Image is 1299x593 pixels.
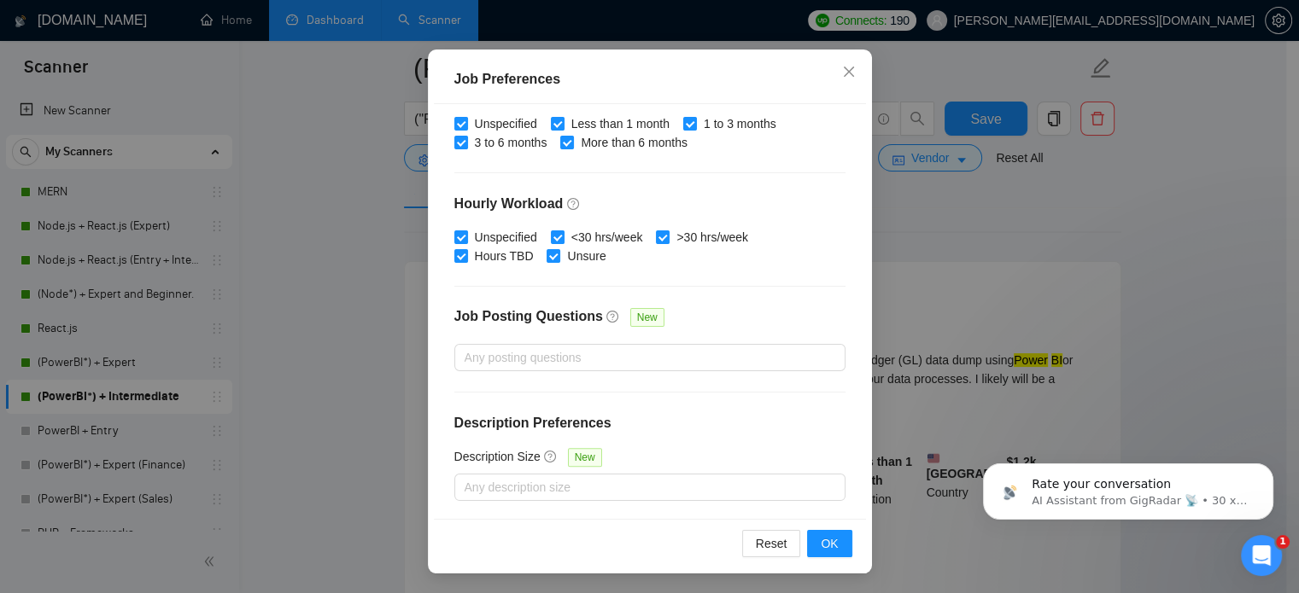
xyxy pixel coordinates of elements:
span: 1 [1276,535,1290,549]
span: <30 hrs/week [565,228,650,247]
button: OK [807,530,851,557]
span: New [630,308,664,327]
span: Unspecified [468,114,544,133]
span: Hours TBD [468,247,541,265]
span: question-circle [567,197,581,211]
span: Less than 1 month [565,114,676,133]
iframe: Intercom notifications повідомлення [957,427,1299,547]
span: question-circle [606,310,620,323]
button: Close [826,49,872,96]
h4: Hourly Workload [454,194,846,214]
span: OK [821,534,838,553]
span: 1 to 3 months [697,114,783,133]
span: Unspecified [468,228,544,247]
span: New [568,448,602,467]
span: More than 6 months [574,133,694,152]
div: Job Preferences [454,69,846,90]
span: 3 to 6 months [468,133,554,152]
span: >30 hrs/week [670,228,755,247]
span: Reset [756,534,787,553]
span: question-circle [544,450,558,463]
span: close [842,65,856,78]
iframe: Intercom live chat [1241,535,1282,576]
button: Reset [742,530,801,557]
h4: Job Posting Questions [454,306,603,327]
h4: Description Preferences [454,413,846,433]
h5: Description Size [454,447,541,466]
span: Unsure [560,247,612,265]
